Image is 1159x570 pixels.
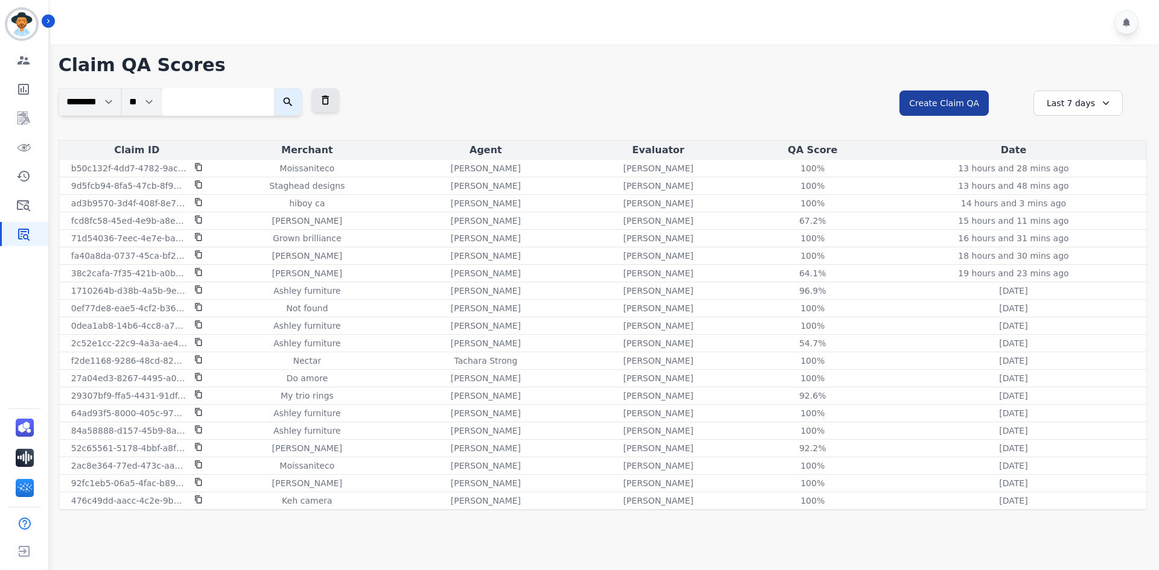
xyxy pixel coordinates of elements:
h1: Claim QA Scores [59,54,1147,76]
div: 100% [785,460,840,472]
p: 52c65561-5178-4bbf-a8f5-25942da125cc [71,442,187,454]
p: Grown brilliance [273,232,342,244]
p: Moissaniteco [279,460,334,472]
p: 1710264b-d38b-4a5b-9e47-86a992e6057d [71,285,187,297]
p: 9d5fcb94-8fa5-47cb-8f98-5339c295fd1b [71,180,187,192]
p: [PERSON_NAME] [450,162,520,174]
p: 0ef77de8-eae5-4cf2-b36c-f1b820506f15 [71,302,187,314]
p: [PERSON_NAME] [623,355,693,367]
p: 14 hours and 3 mins ago [961,197,1066,209]
p: [PERSON_NAME] [450,425,520,437]
div: 92.6% [785,390,840,402]
p: Moissaniteco [279,162,334,174]
p: [PERSON_NAME] [623,197,693,209]
p: Ashley furniture [273,425,340,437]
p: 18 hours and 30 mins ago [958,250,1068,262]
div: 96.9% [785,285,840,297]
div: 100% [785,250,840,262]
p: [PERSON_NAME] [450,372,520,384]
p: [DATE] [999,477,1027,489]
p: [DATE] [999,355,1027,367]
p: [PERSON_NAME] [623,372,693,384]
p: [PERSON_NAME] [450,232,520,244]
p: 16 hours and 31 mins ago [958,232,1068,244]
p: [PERSON_NAME] [272,267,342,279]
p: [PERSON_NAME] [450,302,520,314]
p: [PERSON_NAME] [450,337,520,349]
p: 64ad93f5-8000-405c-973c-7d1b001559f0 [71,407,187,419]
div: 100% [785,407,840,419]
p: Ashley furniture [273,337,340,349]
p: Ashley furniture [273,320,340,332]
p: Ashley furniture [273,285,340,297]
p: 84a58888-d157-45b9-8a1d-7ca1ea78cd89 [71,425,187,437]
p: [PERSON_NAME] [623,162,693,174]
p: [DATE] [999,285,1027,297]
div: 100% [785,197,840,209]
div: Evaluator [575,143,742,157]
p: [PERSON_NAME] [450,215,520,227]
p: [PERSON_NAME] [623,267,693,279]
p: [PERSON_NAME] [623,390,693,402]
p: hiboy ca [289,197,325,209]
div: Date [883,143,1144,157]
div: 100% [785,180,840,192]
p: [PERSON_NAME] [623,425,693,437]
p: fcd8fc58-45ed-4e9b-a8e4-272a48a2ca64 [71,215,187,227]
p: [PERSON_NAME] [450,180,520,192]
p: [PERSON_NAME] [450,495,520,507]
p: [DATE] [999,495,1027,507]
div: 100% [785,232,840,244]
div: 100% [785,477,840,489]
p: [DATE] [999,442,1027,454]
img: Bordered avatar [7,10,36,39]
div: QA Score [747,143,878,157]
p: [PERSON_NAME] [450,407,520,419]
p: 92fc1eb5-06a5-4fac-b892-75581309421d [71,477,187,489]
p: [PERSON_NAME] [272,250,342,262]
div: Claim ID [62,143,212,157]
p: [PERSON_NAME] [272,477,342,489]
p: [PERSON_NAME] [623,180,693,192]
div: Agent [402,143,570,157]
p: [PERSON_NAME] [623,215,693,227]
div: Last 7 days [1033,90,1123,116]
p: 0dea1ab8-14b6-4cc8-a7da-605d4116b323 [71,320,187,332]
p: [PERSON_NAME] [450,197,520,209]
p: 27a04ed3-8267-4495-a068-11ea3b7897d2 [71,372,187,384]
div: 100% [785,372,840,384]
p: fa40a8da-0737-45ca-bf25-b0ee9bfe5adb [71,250,187,262]
div: 67.2% [785,215,840,227]
p: [PERSON_NAME] [450,250,520,262]
p: Nectar [293,355,321,367]
p: 2ac8e364-77ed-473c-aa96-098e20516c24 [71,460,187,472]
p: [PERSON_NAME] [623,285,693,297]
p: [PERSON_NAME] [623,495,693,507]
p: Tachara Strong [454,355,517,367]
p: 476c49dd-aacc-4c2e-9b5f-c7b028c1f465 [71,495,187,507]
p: [DATE] [999,425,1027,437]
div: Merchant [217,143,397,157]
p: [DATE] [999,320,1027,332]
p: [DATE] [999,302,1027,314]
p: [PERSON_NAME] [623,320,693,332]
p: [PERSON_NAME] [623,232,693,244]
p: 19 hours and 23 mins ago [958,267,1068,279]
p: Ashley furniture [273,407,340,419]
button: Create Claim QA [899,90,989,116]
p: [PERSON_NAME] [450,320,520,332]
p: 29307bf9-ffa5-4431-91df-034455faea79 [71,390,187,402]
p: [DATE] [999,372,1027,384]
p: [PERSON_NAME] [623,460,693,472]
p: b50c132f-4dd7-4782-9acc-131d448364c7 [71,162,187,174]
p: [PERSON_NAME] [623,477,693,489]
p: Do amore [286,372,328,384]
p: 38c2cafa-7f35-421b-a0b4-270cf65f2385 [71,267,187,279]
p: [PERSON_NAME] [623,250,693,262]
p: [DATE] [999,460,1027,472]
p: [PERSON_NAME] [623,302,693,314]
p: [PERSON_NAME] [450,285,520,297]
p: [PERSON_NAME] [450,267,520,279]
p: 2c52e1cc-22c9-4a3a-ae4d-ed0739afa3cd [71,337,187,349]
p: 13 hours and 48 mins ago [958,180,1068,192]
